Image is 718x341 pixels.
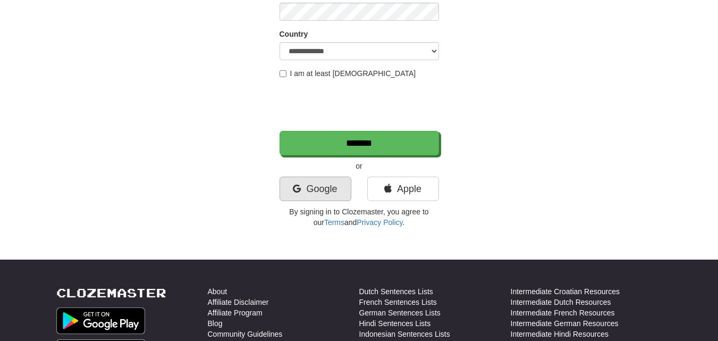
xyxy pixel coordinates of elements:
[56,307,146,334] img: Get it on Google Play
[208,329,283,339] a: Community Guidelines
[208,286,227,297] a: About
[280,206,439,228] p: By signing in to Clozemaster, you agree to our and .
[280,84,441,126] iframe: reCAPTCHA
[280,68,416,79] label: I am at least [DEMOGRAPHIC_DATA]
[208,307,263,318] a: Affiliate Program
[280,161,439,171] p: or
[280,70,286,77] input: I am at least [DEMOGRAPHIC_DATA]
[56,286,166,300] a: Clozemaster
[511,307,615,318] a: Intermediate French Resources
[359,286,433,297] a: Dutch Sentences Lists
[511,329,609,339] a: Intermediate Hindi Resources
[359,318,431,329] a: Hindi Sentences Lists
[208,297,269,307] a: Affiliate Disclaimer
[324,218,344,227] a: Terms
[511,297,611,307] a: Intermediate Dutch Resources
[359,329,450,339] a: Indonesian Sentences Lists
[280,29,308,39] label: Country
[357,218,402,227] a: Privacy Policy
[511,318,619,329] a: Intermediate German Resources
[359,307,441,318] a: German Sentences Lists
[367,177,439,201] a: Apple
[511,286,620,297] a: Intermediate Croatian Resources
[208,318,223,329] a: Blog
[280,177,351,201] a: Google
[359,297,437,307] a: French Sentences Lists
